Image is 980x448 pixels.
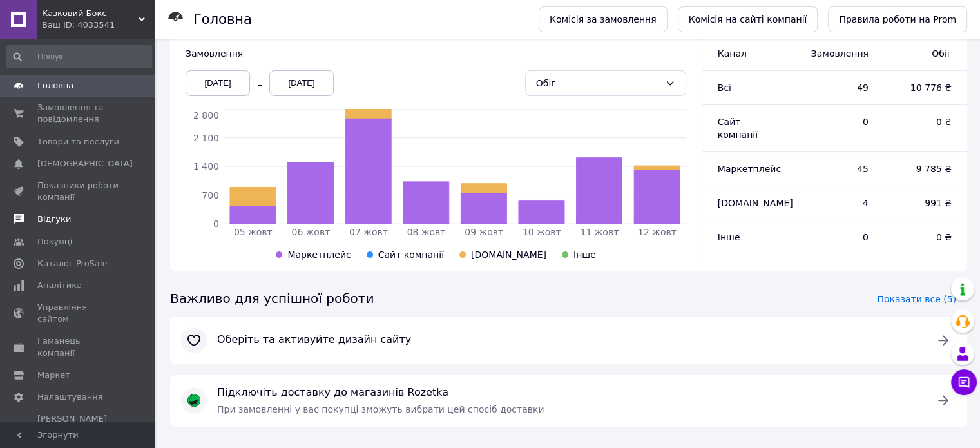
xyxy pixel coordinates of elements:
[170,375,967,427] a: Підключіть доставку до магазинів RozetkaПри замовленні у вас покупці зможуть вибрати цей спосіб д...
[42,19,155,31] div: Ваш ID: 4033541
[37,280,82,291] span: Аналітика
[877,293,956,306] span: Показати все (5)
[193,161,219,171] tspan: 1 400
[186,70,250,96] div: [DATE]
[269,70,334,96] div: [DATE]
[465,227,503,237] tspan: 09 жовт
[678,6,818,32] a: Комісія на сайті компанії
[638,227,677,237] tspan: 12 жовт
[580,227,619,237] tspan: 11 жовт
[217,404,544,414] span: При замовленні у вас покупці зможуть вибрати цей спосіб доставки
[718,198,793,208] span: [DOMAIN_NAME]
[213,219,219,229] tspan: 0
[37,102,119,125] span: Замовлення та повідомлення
[37,180,119,203] span: Показники роботи компанії
[37,236,72,248] span: Покупці
[170,317,967,364] a: Оберіть та активуйте дизайн сайту
[536,76,660,90] div: Обіг
[718,232,740,242] span: Інше
[42,8,139,19] span: Казковий Бокс
[37,80,73,92] span: Головна
[193,12,252,27] h1: Головна
[287,249,351,260] span: Маркетплейс
[951,369,977,395] button: Чат з покупцем
[217,333,920,347] span: Оберіть та активуйте дизайн сайту
[539,6,668,32] a: Комісія за замовлення
[234,227,273,237] tspan: 05 жовт
[806,231,869,244] span: 0
[193,110,219,121] tspan: 2 800
[806,162,869,175] span: 45
[37,258,107,269] span: Каталог ProSale
[806,47,869,60] span: Замовлення
[828,6,967,32] a: Правила роботи на Prom
[718,48,747,59] span: Канал
[806,115,869,128] span: 0
[170,289,374,308] span: Важливо для успішної роботи
[193,132,219,142] tspan: 2 100
[37,136,119,148] span: Товари та послуги
[894,197,952,209] span: 991 ₴
[37,369,70,381] span: Маркет
[718,164,781,174] span: Маркетплейс
[378,249,444,260] span: Сайт компанії
[407,227,446,237] tspan: 08 жовт
[37,302,119,325] span: Управління сайтом
[894,115,952,128] span: 0 ₴
[894,81,952,94] span: 10 776 ₴
[806,81,869,94] span: 49
[523,227,561,237] tspan: 10 жовт
[894,231,952,244] span: 0 ₴
[37,335,119,358] span: Гаманець компанії
[806,197,869,209] span: 4
[894,47,952,60] span: Обіг
[37,213,71,225] span: Відгуки
[291,227,330,237] tspan: 06 жовт
[186,48,243,59] span: Замовлення
[894,162,952,175] span: 9 785 ₴
[471,249,546,260] span: [DOMAIN_NAME]
[718,117,758,140] span: Сайт компанії
[573,249,596,260] span: Інше
[6,45,152,68] input: Пошук
[349,227,388,237] tspan: 07 жовт
[217,385,920,400] span: Підключіть доставку до магазинів Rozetka
[202,190,219,200] tspan: 700
[37,158,133,170] span: [DEMOGRAPHIC_DATA]
[37,391,103,403] span: Налаштування
[718,83,731,93] span: Всi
